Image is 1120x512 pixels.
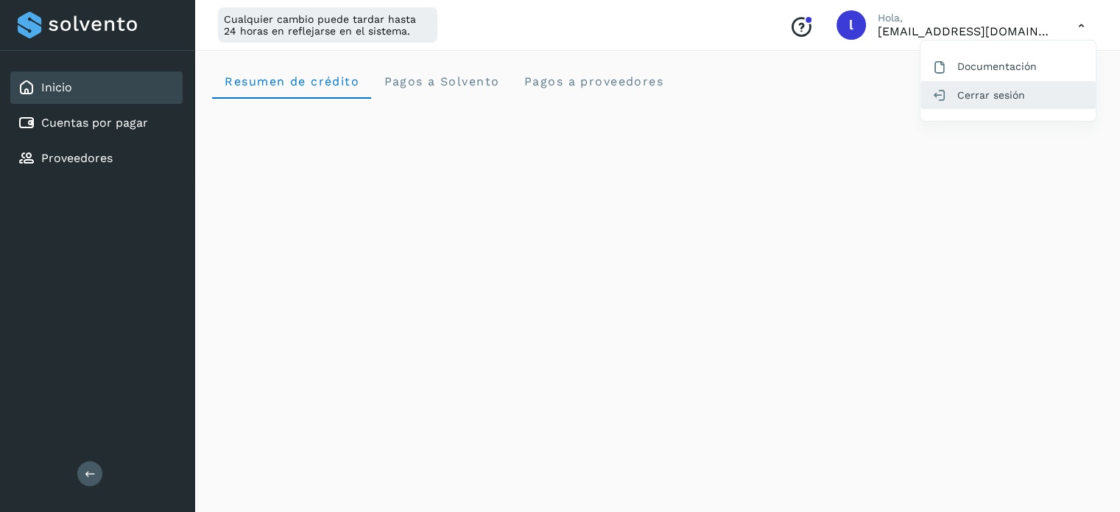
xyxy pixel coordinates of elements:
[920,52,1096,80] div: Documentación
[10,142,183,175] div: Proveedores
[10,71,183,104] div: Inicio
[41,116,148,130] a: Cuentas por pagar
[10,107,183,139] div: Cuentas por pagar
[41,151,113,165] a: Proveedores
[920,81,1096,109] div: Cerrar sesión
[41,80,72,94] a: Inicio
